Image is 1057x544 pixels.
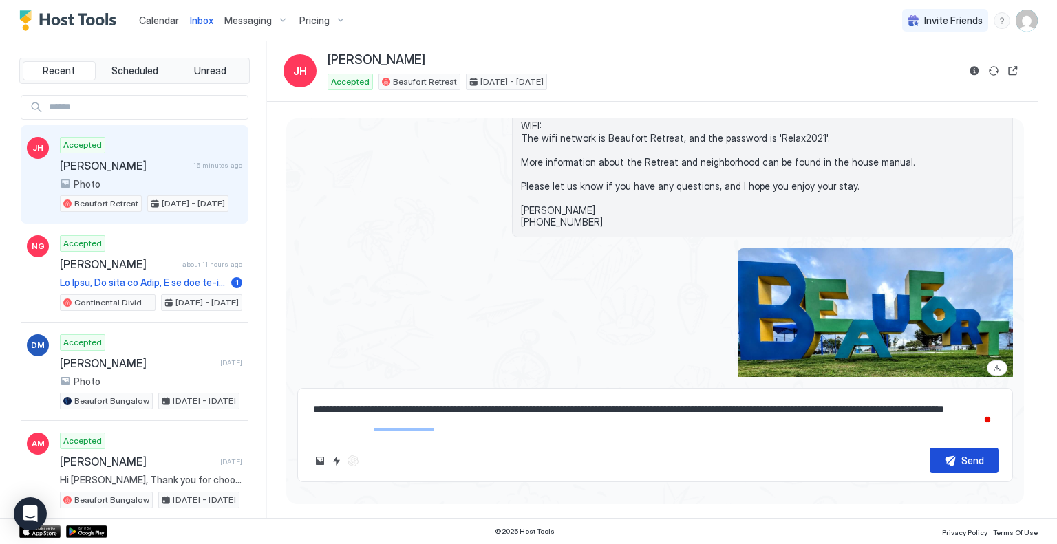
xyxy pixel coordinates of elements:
a: Host Tools Logo [19,10,122,31]
a: Download [987,360,1007,376]
a: App Store [19,525,61,538]
span: [DATE] [220,358,242,367]
span: Photo [74,178,100,191]
a: Calendar [139,13,179,28]
button: Scheduled [98,61,171,80]
span: Invite Friends [924,14,983,27]
span: Accepted [63,336,102,349]
span: [PERSON_NAME] [60,257,177,271]
span: Privacy Policy [942,528,987,536]
div: Send [961,453,984,468]
span: 15 minutes ago [193,161,242,170]
span: Calendar [139,14,179,26]
span: [PERSON_NAME] [60,159,188,173]
textarea: To enrich screen reader interactions, please activate Accessibility in Grammarly extension settings [312,397,999,437]
span: [DATE] - [DATE] [162,197,225,210]
span: Beaufort Bungalow [74,494,149,506]
span: 1 [235,277,239,287]
span: [DATE] [220,457,242,466]
button: Quick reply [328,453,345,469]
div: menu [994,12,1010,29]
button: Send [930,448,999,473]
div: tab-group [19,58,250,84]
a: Privacy Policy [942,524,987,538]
span: Recent [43,65,75,77]
span: JH [293,63,307,79]
span: Scheduled [111,65,158,77]
span: Lo Ipsu, Do sita co Adip, E se doe te-inci utlaboree dol magnaa enim admi veni qu. Nostr exe ull ... [60,276,226,289]
button: Sync reservation [985,63,1002,79]
button: Upload image [312,453,328,469]
button: Recent [23,61,96,80]
span: Beaufort Retreat [74,197,138,210]
span: Beaufort Retreat [393,76,457,88]
span: Unread [194,65,226,77]
span: DM [31,339,45,351]
div: View image [738,248,1013,381]
span: [PERSON_NAME] [60,455,215,468]
span: [PERSON_NAME] [60,356,215,370]
span: Accepted [331,76,370,88]
span: [DATE] - [DATE] [175,296,239,309]
span: [DATE] - [DATE] [173,395,236,407]
span: © 2025 Host Tools [495,527,555,536]
span: Continental Divide Retreat [74,296,152,309]
div: Open Intercom Messenger [14,497,47,530]
span: [PERSON_NAME] [328,52,425,68]
span: Terms Of Use [993,528,1038,536]
button: Reservation information [966,63,983,79]
div: User profile [1016,10,1038,32]
span: Beaufort Bungalow [74,395,149,407]
span: Photo [74,376,100,388]
span: [DATE] - [DATE] [480,76,544,88]
span: Messaging [224,14,272,27]
span: Accepted [63,435,102,447]
a: Google Play Store [66,525,107,538]
span: [DATE] - [DATE] [173,494,236,506]
a: Inbox [190,13,213,28]
span: Inbox [190,14,213,26]
span: Accepted [63,139,102,151]
button: Unread [173,61,246,80]
span: about 11 hours ago [182,260,242,269]
span: AM [32,437,45,450]
a: Terms Of Use [993,524,1038,538]
span: NG [32,240,45,252]
button: Open reservation [1005,63,1021,79]
span: JH [32,142,43,154]
input: Input Field [43,96,248,119]
span: Hi [PERSON_NAME], Thank you for choosing the [GEOGRAPHIC_DATA] on Belle Air for your visit to the... [60,474,242,486]
span: Accepted [63,237,102,250]
span: Pricing [299,14,330,27]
